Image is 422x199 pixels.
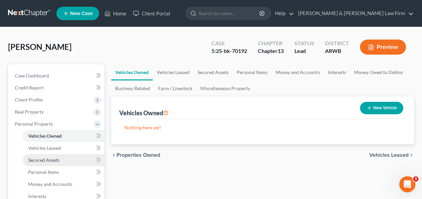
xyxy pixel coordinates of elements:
input: Search by name... [199,7,260,19]
div: Vehicles Owned [119,109,169,117]
span: Personal Property [15,121,53,127]
div: Chapter [258,40,284,47]
span: Interests [28,193,46,199]
i: chevron_left [111,152,116,158]
span: Money and Accounts [28,181,72,187]
a: Secured Assets [193,64,233,80]
p: Nothing here yet! [125,124,401,131]
span: Vehicles Owned [28,133,62,139]
div: Chapter [258,47,284,55]
span: Vehicles Leased [369,152,409,158]
button: Preview [360,40,406,55]
span: Secured Assets [28,157,59,163]
a: Money and Accounts [23,178,104,190]
span: Client Profile [15,97,43,103]
iframe: Intercom live chat [399,176,415,192]
button: New Vehicle [360,102,403,114]
span: Real Property [15,109,44,115]
div: ARWB [325,47,349,55]
div: Lead [294,47,314,55]
i: chevron_right [409,152,414,158]
a: Farm / Livestock [154,80,196,96]
span: 3 [413,176,418,182]
a: Help [272,7,294,19]
span: Vehicles Leased [28,145,61,151]
a: Vehicles Leased [153,64,193,80]
a: Personal Items [233,64,272,80]
div: Case [212,40,247,47]
span: Properties Owned [116,152,160,158]
a: Vehicles Owned [23,130,104,142]
span: [PERSON_NAME] [8,42,72,52]
a: Home [101,7,130,19]
span: Case Dashboard [15,73,49,78]
span: New Case [70,11,93,16]
a: Business Related [111,80,154,96]
a: Personal Items [23,166,104,178]
button: chevron_left Properties Owned [111,152,160,158]
a: Credit Report [9,82,104,94]
div: 5:25-bk-70192 [212,47,247,55]
div: Status [294,40,314,47]
span: Credit Report [15,85,44,90]
a: Money and Accounts [272,64,324,80]
a: Client Portal [130,7,173,19]
span: 13 [278,48,284,54]
a: Vehicles Owned [111,64,153,80]
span: Personal Items [28,169,59,175]
a: Case Dashboard [9,70,104,82]
a: Miscellaneous Property [196,80,254,96]
button: Vehicles Leased chevron_right [369,152,414,158]
a: Money Owed to Debtor [350,64,407,80]
a: Vehicles Leased [23,142,104,154]
a: [PERSON_NAME] & [PERSON_NAME] Law Firm [295,7,414,19]
a: Interests [324,64,350,80]
a: Secured Assets [23,154,104,166]
div: District [325,40,349,47]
